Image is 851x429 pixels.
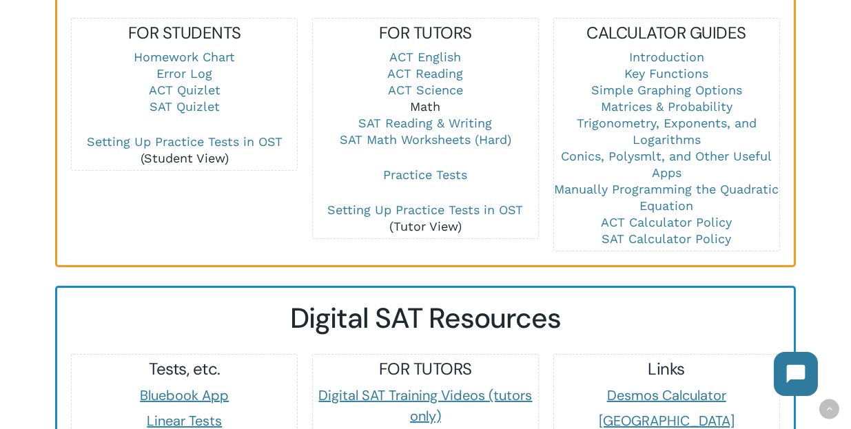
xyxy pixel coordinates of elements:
[554,182,779,213] a: Manually Programming the Quadratic Equation
[313,22,538,44] h5: FOR TUTORS
[340,132,511,147] a: SAT Math Worksheets (Hard)
[359,116,493,130] a: SAT Reading & Writing
[554,358,779,380] h5: Links
[388,83,463,97] a: ACT Science
[607,386,726,404] a: Desmos Calculator
[72,22,297,44] h5: FOR STUDENTS
[388,66,464,81] a: ACT Reading
[87,134,283,149] a: Setting Up Practice Tests in OST
[591,83,742,97] a: Simple Graphing Options
[760,338,832,410] iframe: Chatbot
[313,358,538,380] h5: FOR TUTORS
[149,83,221,97] a: ACT Quizlet
[150,99,220,114] a: SAT Quizlet
[624,66,708,81] a: Key Functions
[134,50,235,64] a: Homework Chart
[71,302,780,335] h2: Digital SAT Resources
[328,202,524,217] a: Setting Up Practice Tests in OST
[602,231,731,246] a: SAT Calculator Policy
[561,149,772,180] a: Conics, Polysmlt, and Other Useful Apps
[554,22,779,44] h5: CALCULATOR GUIDES
[601,215,732,229] a: ACT Calculator Policy
[156,66,212,81] a: Error Log
[577,116,757,147] a: Trigonometry, Exponents, and Logarithms
[601,99,732,114] a: Matrices & Probability
[140,386,229,404] a: Bluebook App
[319,386,533,425] a: Digital SAT Training Videos (tutors only)
[384,167,468,182] a: Practice Tests
[72,134,297,167] p: (Student View)
[629,50,704,64] a: Introduction
[390,50,462,64] a: ACT English
[313,202,538,235] p: (Tutor View)
[72,358,297,380] h5: Tests, etc.
[411,99,441,114] a: Math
